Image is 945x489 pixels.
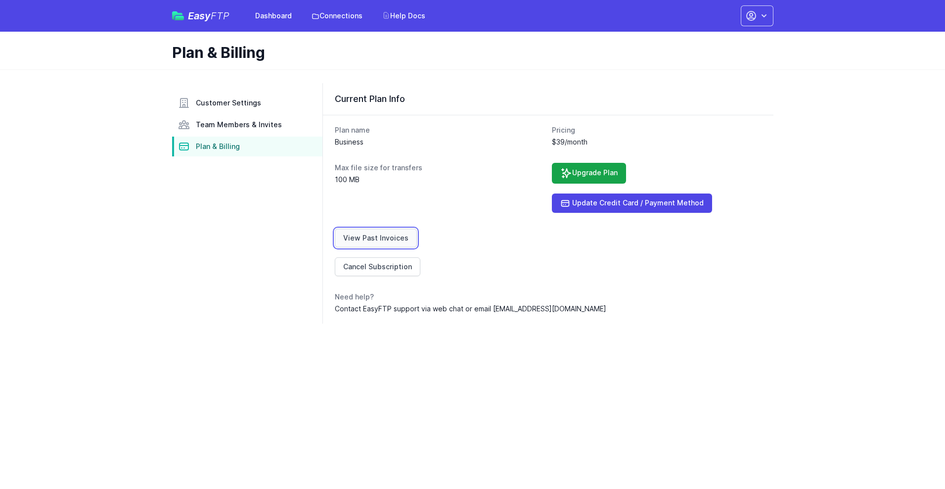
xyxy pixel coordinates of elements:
[552,125,762,135] dt: Pricing
[335,257,420,276] a: Cancel Subscription
[335,93,762,105] h3: Current Plan Info
[552,137,762,147] dd: $39/month
[211,10,229,22] span: FTP
[306,7,368,25] a: Connections
[335,304,762,314] dd: Contact EasyFTP support via web chat or email [EMAIL_ADDRESS][DOMAIN_NAME]
[196,98,261,108] span: Customer Settings
[552,163,626,184] a: Upgrade Plan
[249,7,298,25] a: Dashboard
[335,175,544,185] dd: 100 MB
[335,229,417,247] a: View Past Invoices
[335,163,544,173] dt: Max file size for transfers
[335,292,762,302] dt: Need help?
[196,142,240,151] span: Plan & Billing
[335,125,544,135] dt: Plan name
[335,137,544,147] dd: Business
[188,11,229,21] span: Easy
[172,137,322,156] a: Plan & Billing
[172,93,322,113] a: Customer Settings
[196,120,282,130] span: Team Members & Invites
[172,115,322,135] a: Team Members & Invites
[172,11,229,21] a: EasyFTP
[552,194,712,213] a: Update Credit Card / Payment Method
[172,44,765,61] h1: Plan & Billing
[172,11,184,20] img: easyftp_logo.png
[376,7,431,25] a: Help Docs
